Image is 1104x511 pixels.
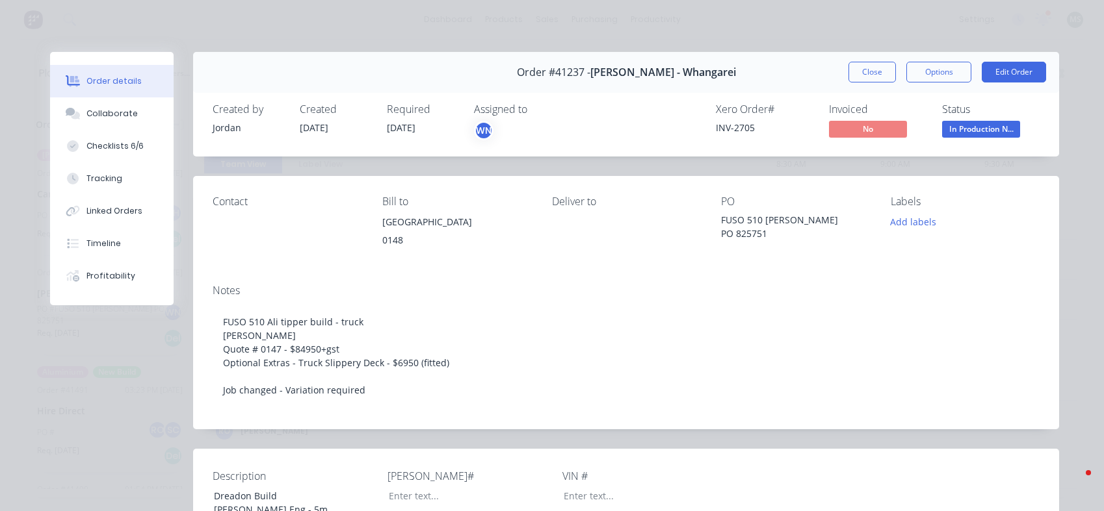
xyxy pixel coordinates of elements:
div: Jordan [213,121,284,134]
div: Deliver to [552,195,701,208]
span: [PERSON_NAME] - Whangarei [590,66,736,79]
div: FUSO 510 [PERSON_NAME] PO 825751 [721,213,870,240]
button: Collaborate [50,97,174,130]
div: INV-2705 [716,121,813,134]
div: Created [300,103,371,116]
div: Contact [213,195,361,208]
button: Close [848,62,896,82]
button: Tracking [50,162,174,195]
div: Notes [213,284,1040,297]
div: Timeline [86,238,121,249]
div: [GEOGRAPHIC_DATA]0148 [382,213,531,255]
button: WN [474,121,493,140]
div: Linked Orders [86,205,142,217]
button: Linked Orders [50,195,174,227]
div: PO [721,195,870,208]
button: Checklists 6/6 [50,130,174,162]
div: Tracking [86,173,122,184]
button: Order details [50,65,174,97]
div: Required [387,103,458,116]
div: Profitability [86,270,135,282]
span: [DATE] [387,121,415,134]
button: Add labels [884,213,943,231]
div: Xero Order # [716,103,813,116]
div: Labels [891,195,1040,208]
div: 0148 [382,231,531,249]
button: Timeline [50,227,174,260]
iframe: Intercom live chat [1060,467,1091,498]
button: In Production N... [942,121,1020,140]
button: Profitability [50,260,174,292]
div: Status [942,103,1040,116]
div: Checklists 6/6 [86,140,144,152]
button: Options [906,62,971,82]
button: Edit Order [982,62,1046,82]
div: Assigned to [474,103,604,116]
span: In Production N... [942,121,1020,137]
div: FUSO 510 Ali tipper build - truck [PERSON_NAME] Quote # 0147 - $84950+gst Optional Extras - Truck... [213,302,1040,410]
span: No [829,121,907,137]
span: [DATE] [300,121,328,134]
span: Order #41237 - [517,66,590,79]
div: Invoiced [829,103,927,116]
label: VIN # [562,468,725,484]
div: Bill to [382,195,531,208]
div: Order details [86,75,142,87]
div: [GEOGRAPHIC_DATA] [382,213,531,231]
div: Collaborate [86,108,138,119]
label: Description [213,468,375,484]
label: [PERSON_NAME]# [388,468,550,484]
div: Created by [213,103,284,116]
